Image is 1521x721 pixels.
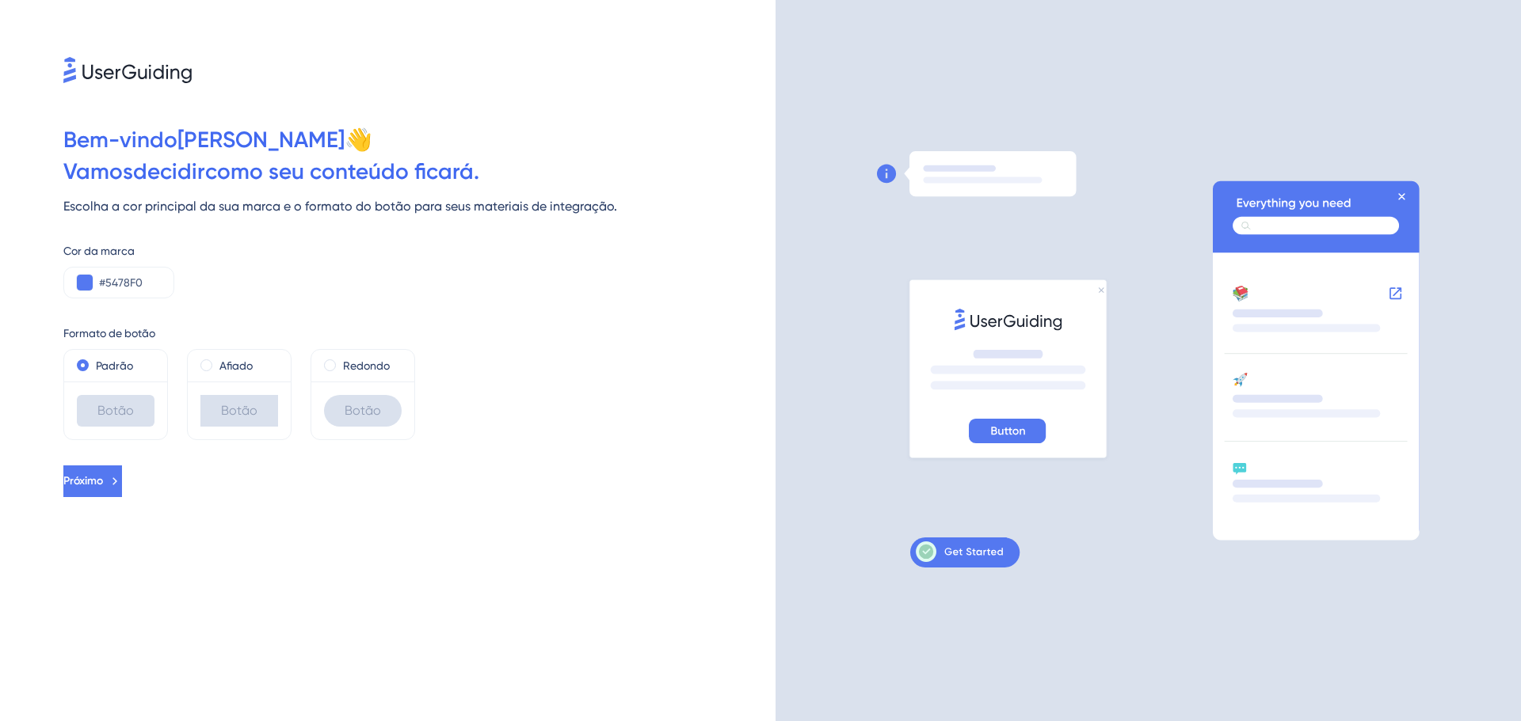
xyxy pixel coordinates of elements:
font: Escolha a cor principal da sua marca e o formato do botão para seus materiais de integração. [63,199,617,214]
font: Cor da marca [63,245,135,257]
font: Botão [97,403,134,418]
font: como seu conteúdo ficará. [205,158,479,184]
font: Afiado [219,359,253,372]
font: Vamos [63,158,133,184]
button: Próximo [63,465,122,497]
font: decidir [133,158,205,184]
font: Formato de botão [63,327,155,340]
font: Redondo [343,359,390,372]
font: Padrão [96,359,133,372]
font: [PERSON_NAME] [177,127,345,153]
font: Botão [221,403,257,418]
font: Bem-vindo [63,127,177,153]
font: Próximo [63,474,103,488]
font: Botão [345,403,381,418]
font: 👋 [345,127,372,153]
